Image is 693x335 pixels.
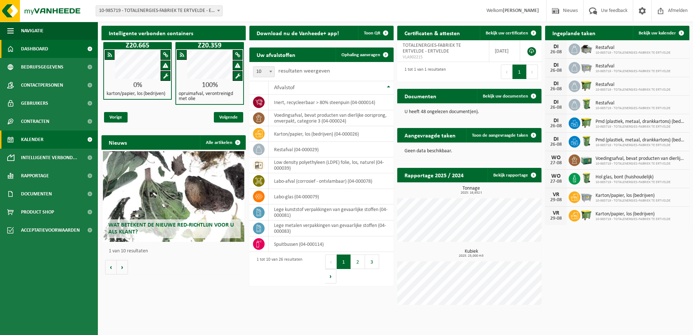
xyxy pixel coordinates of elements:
[501,65,513,79] button: Previous
[105,42,170,49] h1: Z20.665
[487,168,541,182] a: Bekijk rapportage
[269,110,394,126] td: voedingsafval, bevat producten van dierlijke oorsprong, onverpakt, categorie 3 (04-000024)
[549,142,563,147] div: 26-08
[596,174,671,180] span: Hol glas, bont (huishoudelijk)
[269,157,394,173] td: low density polyethyleen (LDPE) folie, los, naturel (04-000039)
[549,62,563,68] div: DI
[580,190,593,203] img: WB-2500-GAL-GY-01
[596,69,671,74] span: 10-985719 - TOTALENERGIES-FABRIEK TE ERTVELDE
[549,136,563,142] div: DI
[549,216,563,221] div: 29-08
[596,106,671,111] span: 10-985719 - TOTALENERGIES-FABRIEK TE ERTVELDE
[596,88,671,92] span: 10-985719 - TOTALENERGIES-FABRIEK TE ERTVELDE
[397,168,471,182] h2: Rapportage 2025 / 2024
[596,211,671,217] span: Karton/papier, los (bedrijven)
[21,94,48,112] span: Gebruikers
[336,47,393,62] a: Ophaling aanvragen
[596,82,671,88] span: Restafval
[176,82,243,89] div: 100%
[549,50,563,55] div: 26-08
[397,89,444,103] h2: Documenten
[179,91,241,102] h4: opruimafval, verontreinigd met olie
[269,173,394,189] td: labo-afval (corrosief - ontvlambaar) (04-000078)
[358,26,393,40] button: Toon QR
[596,156,686,162] span: Voedingsafval, bevat producten van dierlijke oorsprong, onverpakt, categorie 3
[596,180,671,185] span: 10-985719 - TOTALENERGIES-FABRIEK TE ERTVELDE
[580,172,593,184] img: WB-0240-HPE-GN-50
[549,210,563,216] div: VR
[269,189,394,204] td: labo-glas (04-000079)
[96,5,223,16] span: 10-985719 - TOTALENERGIES-FABRIEK TE ERTVELDE - ERTVELDE
[549,192,563,198] div: VR
[549,161,563,166] div: 27-08
[580,98,593,110] img: WB-0240-HPE-GN-50
[21,76,63,94] span: Contactpersonen
[253,67,274,77] span: 10
[527,65,538,79] button: Next
[365,255,379,269] button: 3
[404,109,534,115] p: U heeft 48 ongelezen document(en).
[549,81,563,87] div: DI
[549,118,563,124] div: DI
[21,112,49,131] span: Contracten
[549,198,563,203] div: 29-08
[486,31,528,36] span: Bekijk uw certificaten
[397,26,467,40] h2: Certificaten & attesten
[596,63,671,69] span: Restafval
[403,43,461,54] span: TOTALENERGIES-FABRIEK TE ERTVELDE - ERTVELDE
[108,222,234,235] span: Wat betekent de nieuwe RED-richtlijn voor u als klant?
[466,128,541,142] a: Toon de aangevraagde taken
[253,66,275,77] span: 10
[596,51,671,55] span: 10-985719 - TOTALENERGIES-FABRIEK TE ERTVELDE
[21,167,49,185] span: Rapportage
[325,255,337,269] button: Previous
[401,254,541,258] span: 2025: 25,000 m3
[596,137,686,143] span: Pmd (plastiek, metaal, drankkartons) (bedrijven)
[483,94,528,99] span: Bekijk uw documenten
[117,260,128,274] button: Volgende
[214,112,243,123] span: Volgende
[404,149,534,154] p: Geen data beschikbaar.
[596,125,686,129] span: 10-985719 - TOTALENERGIES-FABRIEK TE ERTVELDE
[253,254,302,284] div: 1 tot 10 van 26 resultaten
[341,53,380,57] span: Ophaling aanvragen
[351,255,365,269] button: 2
[274,85,295,91] span: Afvalstof
[21,131,43,149] span: Kalender
[397,128,463,142] h2: Aangevraagde taken
[21,185,52,203] span: Documenten
[109,249,242,254] p: 1 van 10 resultaten
[596,143,686,148] span: 10-985719 - TOTALENERGIES-FABRIEK TE ERTVELDE
[401,64,446,80] div: 1 tot 1 van 1 resultaten
[401,249,541,258] h3: Kubiek
[269,204,394,220] td: lege kunststof verpakkingen van gevaarlijke stoffen (04-000081)
[21,149,77,167] span: Intelligente verbond...
[104,112,128,123] span: Vorige
[580,116,593,129] img: WB-1100-HPE-GN-50
[21,40,48,58] span: Dashboard
[101,135,134,149] h2: Nieuws
[401,186,541,195] h3: Tonnage
[21,22,43,40] span: Navigatie
[200,135,245,150] a: Alle artikelen
[596,119,686,125] span: Pmd (plastiek, metaal, drankkartons) (bedrijven)
[596,217,671,222] span: 10-985719 - TOTALENERGIES-FABRIEK TE ERTVELDE
[596,162,686,166] span: 10-985719 - TOTALENERGIES-FABRIEK TE ERTVELDE
[269,220,394,236] td: lege metalen verpakkingen van gevaarlijke stoffen (04-000083)
[480,26,541,40] a: Bekijk uw certificaten
[580,153,593,166] img: PB-LB-0680-HPE-GN-01
[21,221,80,239] span: Acceptatievoorwaarden
[549,179,563,184] div: 27-08
[580,79,593,92] img: WB-1100-HPE-GN-50
[549,105,563,110] div: 26-08
[580,135,593,147] img: WB-0240-HPE-GN-50
[337,255,351,269] button: 1
[545,26,603,40] h2: Ingeplande taken
[472,133,528,138] span: Toon de aangevraagde taken
[249,47,303,62] h2: Uw afvalstoffen
[549,68,563,73] div: 26-08
[21,58,63,76] span: Bedrijfsgegevens
[105,260,117,274] button: Vorige
[639,31,676,36] span: Bekijk uw kalender
[269,142,394,157] td: restafval (04-000029)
